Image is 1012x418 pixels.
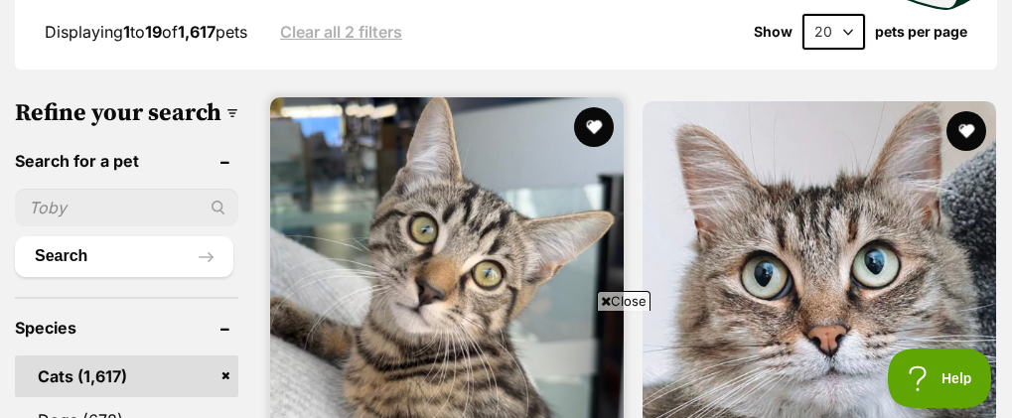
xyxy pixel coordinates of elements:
button: favourite [574,107,614,147]
label: pets per page [875,24,967,40]
strong: 1 [123,22,130,42]
h3: Refine your search [15,99,238,127]
button: Search [15,236,233,276]
strong: 19 [145,22,162,42]
header: Species [15,319,238,337]
header: Search for a pet [15,152,238,170]
strong: 1,617 [178,22,216,42]
input: Toby [15,189,238,226]
a: Clear all 2 filters [280,23,402,41]
a: Cats (1,617) [15,355,238,397]
iframe: Advertisement [145,319,868,408]
iframe: Help Scout Beacon - Open [888,348,992,408]
span: Displaying to of pets [45,22,247,42]
span: Close [597,291,651,311]
button: favourite [945,111,985,151]
span: Show [754,24,793,40]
